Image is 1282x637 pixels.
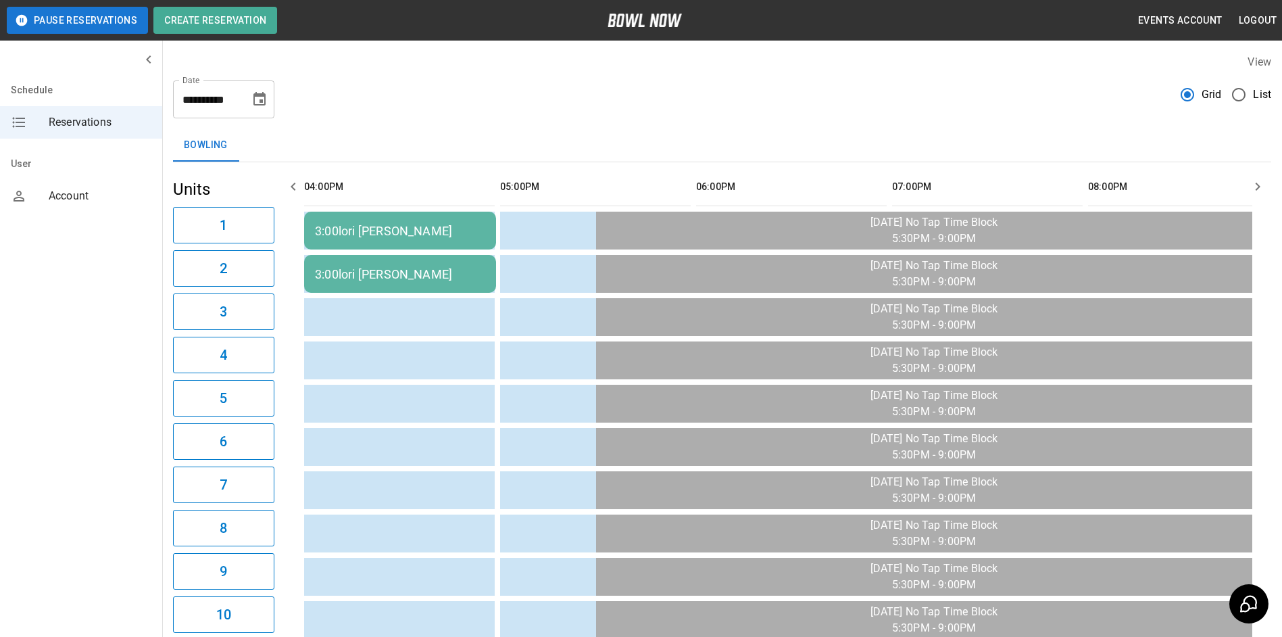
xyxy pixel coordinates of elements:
img: logo [608,14,682,27]
div: inventory tabs [173,129,1271,162]
h6: 9 [220,561,227,582]
th: 04:00PM [304,168,495,206]
th: 05:00PM [500,168,691,206]
h6: 10 [216,604,231,626]
div: 3:00lori [PERSON_NAME] [315,224,485,238]
button: Logout [1233,8,1282,33]
button: Choose date, selected date is Oct 23, 2025 [246,86,273,113]
h5: Units [173,179,274,200]
button: Pause Reservations [7,7,148,34]
h6: 3 [220,301,227,323]
th: 07:00PM [892,168,1083,206]
h6: 5 [220,387,227,409]
button: 9 [173,553,274,590]
h6: 1 [220,214,227,236]
button: 2 [173,250,274,287]
h6: 4 [220,344,227,366]
h6: 7 [220,474,227,496]
label: View [1248,55,1271,68]
th: 06:00PM [696,168,887,206]
h6: 6 [220,431,227,452]
button: 5 [173,380,274,417]
button: Bowling [173,129,239,162]
div: 3:00lori [PERSON_NAME] [315,267,485,281]
button: 10 [173,596,274,633]
button: 1 [173,207,274,243]
button: Events Account [1133,8,1228,33]
h6: 2 [220,258,227,279]
button: 8 [173,510,274,546]
button: 7 [173,467,274,503]
span: Account [49,188,151,204]
span: List [1253,87,1271,103]
span: Reservations [49,114,151,131]
button: 6 [173,423,274,460]
button: 4 [173,337,274,373]
span: Grid [1202,87,1222,103]
h6: 8 [220,517,227,539]
button: Create Reservation [153,7,277,34]
button: 3 [173,293,274,330]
